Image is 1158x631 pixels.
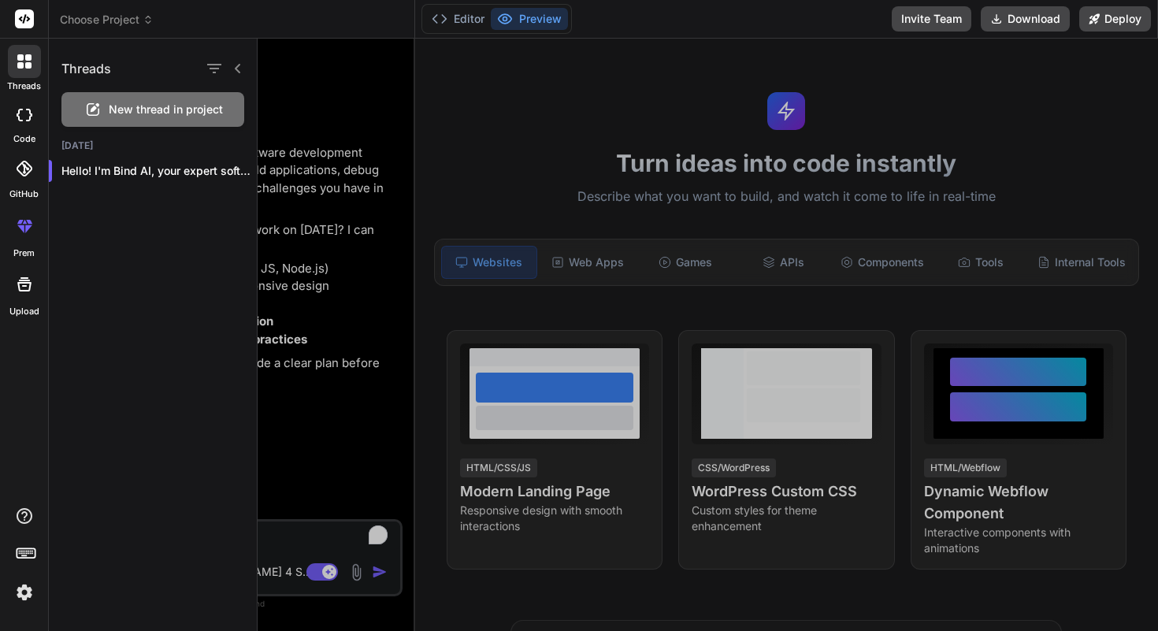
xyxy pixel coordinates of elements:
[61,163,257,179] p: Hello! I'm Bind AI, your expert software...
[49,139,257,152] h2: [DATE]
[7,80,41,93] label: threads
[425,8,491,30] button: Editor
[60,12,154,28] span: Choose Project
[61,59,111,78] h1: Threads
[892,6,971,32] button: Invite Team
[9,187,39,201] label: GitHub
[981,6,1070,32] button: Download
[13,247,35,260] label: prem
[1079,6,1151,32] button: Deploy
[109,102,223,117] span: New thread in project
[13,132,35,146] label: code
[11,579,38,606] img: settings
[491,8,568,30] button: Preview
[9,305,39,318] label: Upload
